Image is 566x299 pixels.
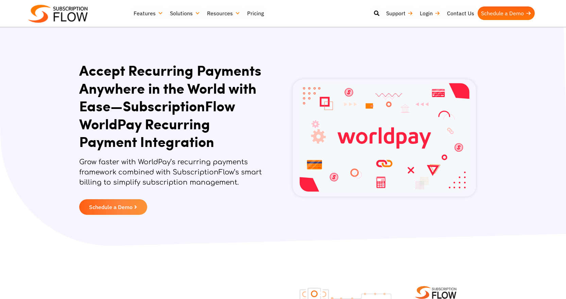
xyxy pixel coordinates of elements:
[79,199,147,215] a: Schedule a Demo
[89,204,133,210] span: Schedule a Demo
[79,157,264,194] p: Grow faster with WorldPay’s recurring payments framework combined with SubscriptionFlow’s smart b...
[167,6,204,20] a: Solutions
[416,6,444,20] a: Login
[204,6,244,20] a: Resources
[293,79,476,197] img: SubscriptionFlow-and-WorldPay
[383,6,416,20] a: Support
[79,61,264,150] h1: Accept Recurring Payments Anywhere in the World with Ease—SubscriptionFlow WorldPay Recurring Pay...
[28,5,88,23] img: Subscriptionflow
[130,6,167,20] a: Features
[444,6,478,20] a: Contact Us
[244,6,267,20] a: Pricing
[478,6,535,20] a: Schedule a Demo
